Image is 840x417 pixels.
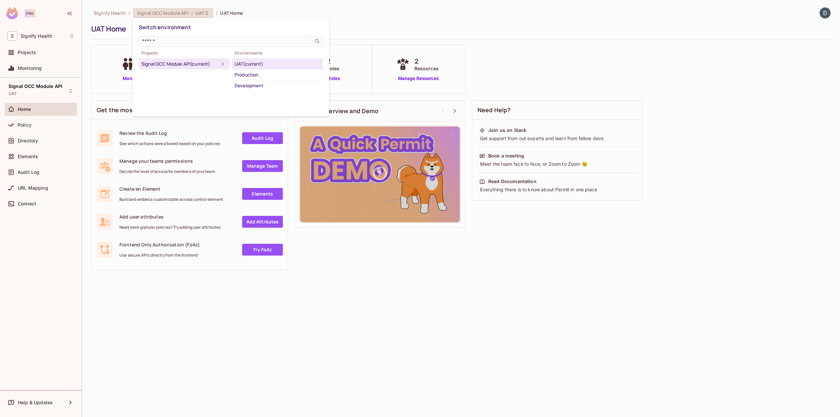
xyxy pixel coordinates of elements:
[232,51,323,56] span: Environments
[235,82,320,90] div: Development
[235,60,320,68] div: UAT (current)
[141,60,219,68] div: Signal OCC Module API (current)
[139,51,229,56] span: Projects
[139,24,191,31] span: Switch environment
[235,71,320,79] div: Production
